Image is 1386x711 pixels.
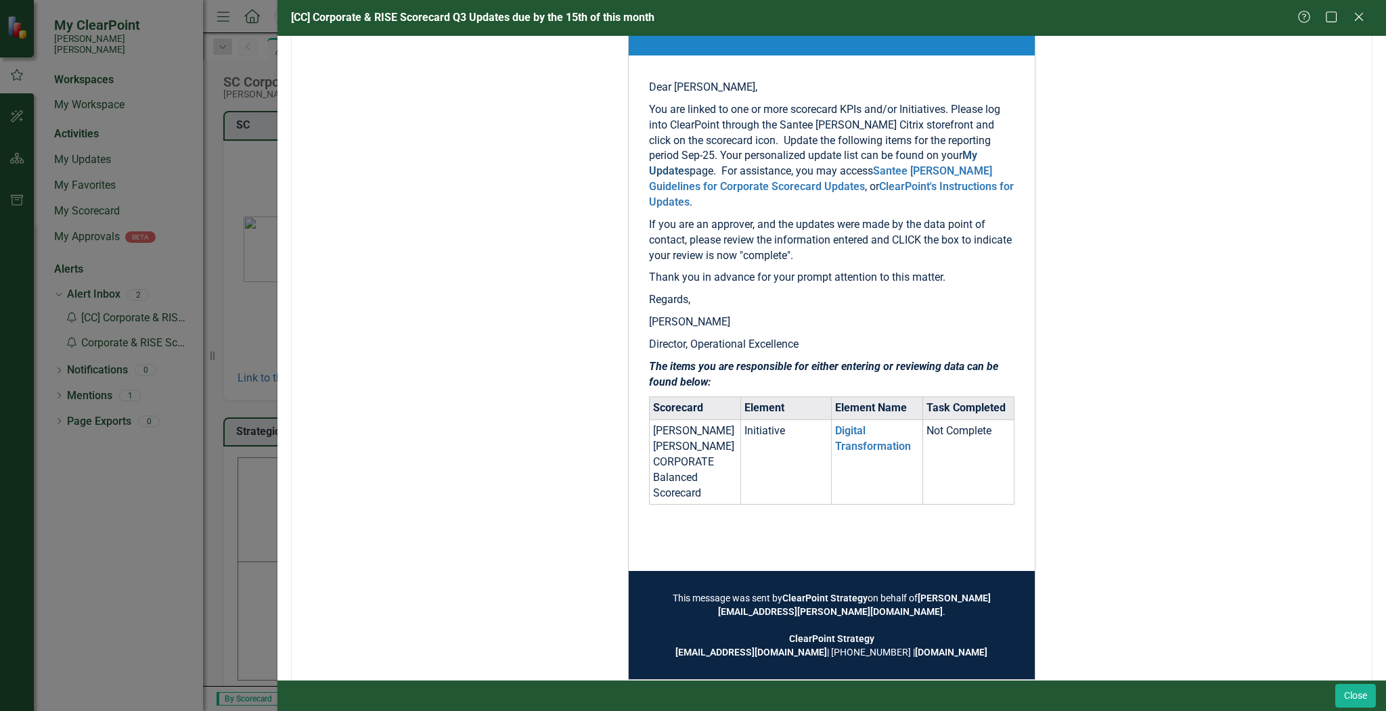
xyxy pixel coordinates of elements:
td: [PERSON_NAME] [PERSON_NAME] CORPORATE Balanced Scorecard [649,420,740,505]
a: [EMAIL_ADDRESS][DOMAIN_NAME] [675,647,827,658]
th: Element [740,397,832,420]
p: If you are an approver, and the updates were made by the data point of contact, please review the... [649,217,1014,264]
span: [CC] Corporate & RISE Scorecard Q3 Updates due by the 15th of this month [291,11,654,24]
a: ClearPoint's Instructions for Updates [649,180,1014,208]
a: [DOMAIN_NAME] [915,647,987,658]
td: Initiative [740,420,832,505]
th: Task Completed [923,397,1014,420]
button: Close [1335,684,1376,708]
p: You are linked to one or more scorecard KPIs and/or Initiatives. Please log into ClearPoint throu... [649,102,1014,210]
td: This message was sent by on behalf of . | [PHONE_NUMBER] | [649,591,1014,659]
p: [PERSON_NAME] [649,315,1014,330]
th: Scorecard [649,397,740,420]
strong: The items you are responsible for either entering or reviewing data can be found below: [649,360,998,388]
p: Dear [PERSON_NAME], [649,80,1014,95]
p: Regards, [649,292,1014,308]
p: Thank you in advance for your prompt attention to this matter. [649,270,1014,285]
strong: ClearPoint Strategy [789,633,874,644]
strong: ClearPoint Strategy [782,593,868,603]
td: Not Complete [923,420,1014,505]
a: Digital Transformation [835,424,911,453]
th: Element Name [832,397,923,420]
p: Director, Operational Excellence [649,337,1014,352]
